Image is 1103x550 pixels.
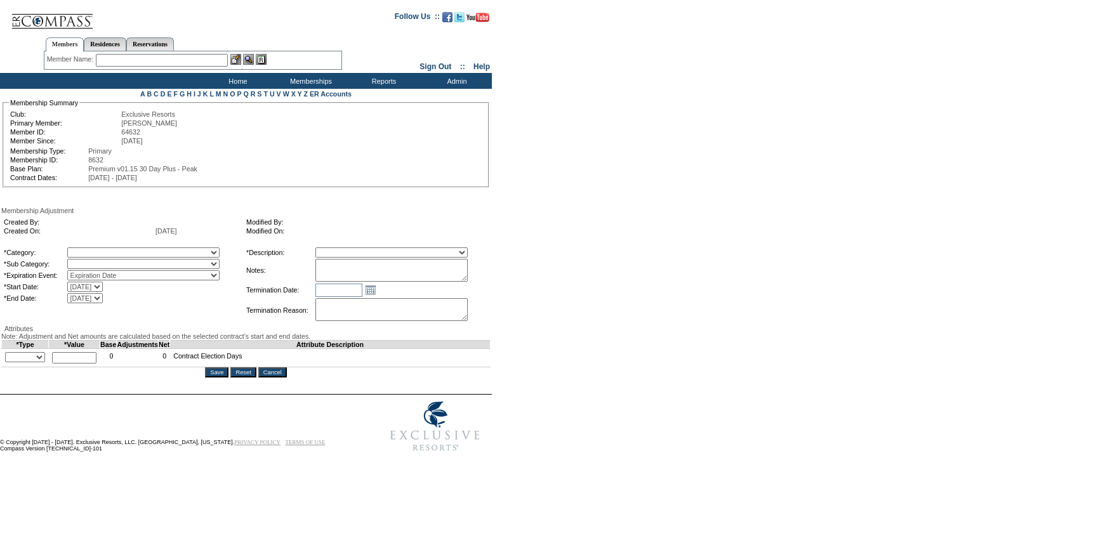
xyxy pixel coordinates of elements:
[378,395,492,458] img: Exclusive Resorts
[283,90,289,98] a: W
[454,12,465,22] img: Follow us on Twitter
[9,99,79,107] legend: Membership Summary
[395,11,440,26] td: Follow Us ::
[121,137,143,145] span: [DATE]
[256,54,267,65] img: Reservations
[4,227,154,235] td: Created On:
[140,90,145,98] a: A
[4,270,66,280] td: *Expiration Event:
[466,16,489,23] a: Subscribe to our YouTube Channel
[263,90,268,98] a: T
[180,90,185,98] a: G
[270,90,275,98] a: U
[10,174,87,181] td: Contract Dates:
[88,156,103,164] span: 8632
[100,349,117,367] td: 0
[159,349,170,367] td: 0
[170,349,491,367] td: Contract Election Days
[47,54,96,65] div: Member Name:
[194,90,195,98] a: I
[243,54,254,65] img: View
[147,90,152,98] a: B
[223,90,228,98] a: N
[237,90,242,98] a: P
[88,165,197,173] span: Premium v01.15 30 Day Plus - Peak
[11,3,93,29] img: Compass Home
[246,298,314,322] td: Termination Reason:
[234,439,281,445] a: PRIVACY POLICY
[246,247,314,258] td: *Description:
[298,90,302,98] a: Y
[126,37,174,51] a: Reservations
[197,90,201,98] a: J
[46,37,84,51] a: Members
[230,54,241,65] img: b_edit.gif
[205,367,228,377] input: Save
[209,90,213,98] a: L
[187,90,192,98] a: H
[4,247,66,258] td: *Category:
[291,90,296,98] a: X
[4,218,154,226] td: Created By:
[100,341,117,349] td: Base
[121,128,140,136] span: 64632
[170,341,491,349] td: Attribute Description
[277,90,281,98] a: V
[88,174,137,181] span: [DATE] - [DATE]
[230,90,235,98] a: O
[4,293,66,303] td: *End Date:
[273,73,346,89] td: Memberships
[117,341,159,349] td: Adjustments
[2,341,49,349] td: *Type
[121,119,177,127] span: [PERSON_NAME]
[442,16,452,23] a: Become our fan on Facebook
[154,90,159,98] a: C
[251,90,256,98] a: R
[161,90,166,98] a: D
[10,128,120,136] td: Member ID:
[155,227,177,235] span: [DATE]
[84,37,126,51] a: Residences
[173,90,178,98] a: F
[10,156,87,164] td: Membership ID:
[286,439,326,445] a: TERMS OF USE
[460,62,465,71] span: ::
[246,218,484,226] td: Modified By:
[230,367,256,377] input: Reset
[159,341,170,349] td: Net
[246,227,484,235] td: Modified On:
[49,341,100,349] td: *Value
[1,207,491,214] div: Membership Adjustment
[10,165,87,173] td: Base Plan:
[88,147,112,155] span: Primary
[4,282,66,292] td: *Start Date:
[200,73,273,89] td: Home
[258,367,287,377] input: Cancel
[364,283,378,297] a: Open the calendar popup.
[203,90,208,98] a: K
[243,90,248,98] a: Q
[442,12,452,22] img: Become our fan on Facebook
[10,119,120,127] td: Primary Member:
[10,147,87,155] td: Membership Type:
[10,137,120,145] td: Member Since:
[303,90,308,98] a: Z
[167,90,171,98] a: E
[4,259,66,269] td: *Sub Category:
[346,73,419,89] td: Reports
[1,325,491,332] div: Attributes
[257,90,261,98] a: S
[246,283,314,297] td: Termination Date:
[473,62,490,71] a: Help
[419,62,451,71] a: Sign Out
[121,110,175,118] span: Exclusive Resorts
[216,90,221,98] a: M
[419,73,492,89] td: Admin
[10,110,120,118] td: Club:
[310,90,352,98] a: ER Accounts
[454,16,465,23] a: Follow us on Twitter
[466,13,489,22] img: Subscribe to our YouTube Channel
[1,332,491,340] div: Note: Adjustment and Net amounts are calculated based on the selected contract's start and end da...
[246,259,314,282] td: Notes:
